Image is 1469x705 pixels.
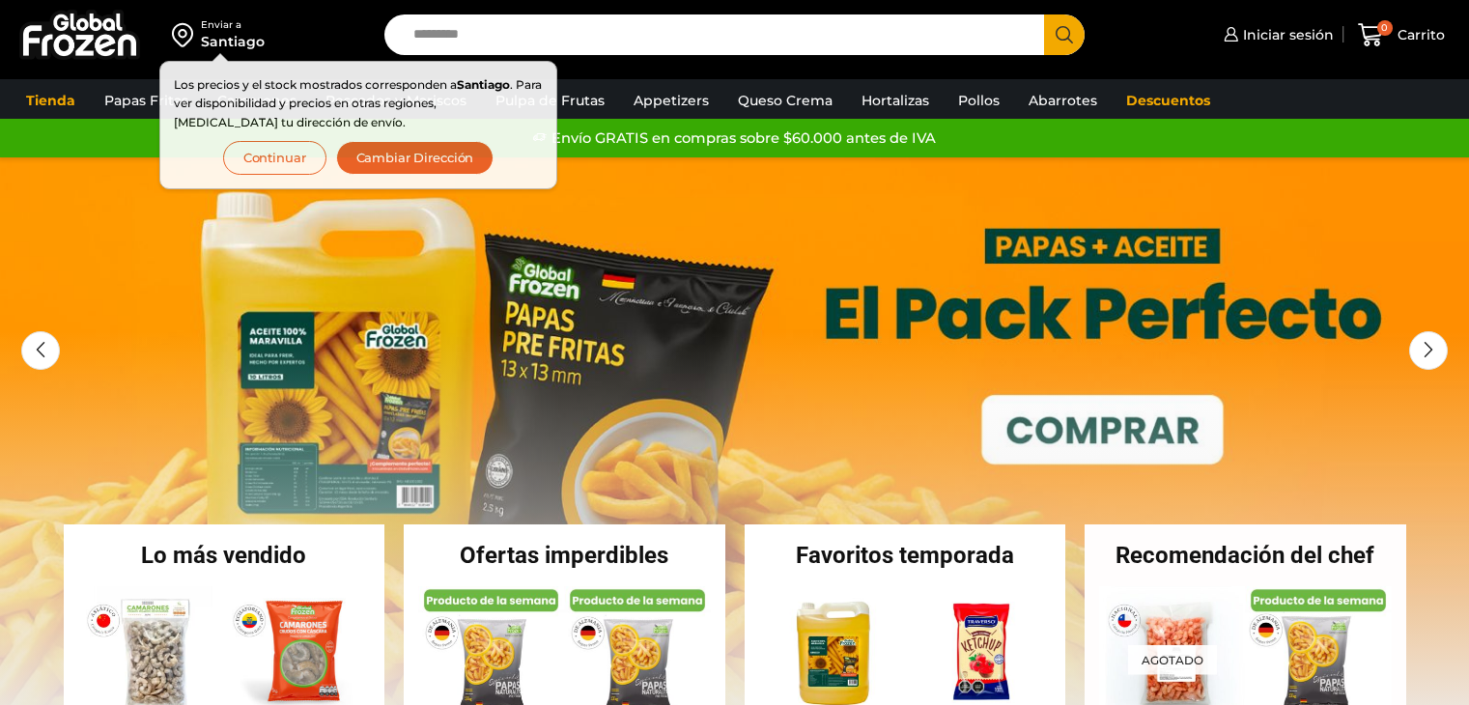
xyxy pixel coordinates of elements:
p: Agotado [1128,644,1217,674]
a: Queso Crema [728,82,842,119]
p: Los precios y el stock mostrados corresponden a . Para ver disponibilidad y precios en otras regi... [174,75,543,131]
span: 0 [1377,20,1393,36]
div: Santiago [201,32,265,51]
div: Previous slide [21,331,60,370]
a: Hortalizas [852,82,939,119]
div: Next slide [1409,331,1448,370]
a: Iniciar sesión [1219,15,1334,54]
button: Cambiar Dirección [336,141,494,175]
a: Pollos [948,82,1009,119]
a: Abarrotes [1019,82,1107,119]
div: Enviar a [201,18,265,32]
button: Continuar [223,141,326,175]
h2: Lo más vendido [64,544,385,567]
span: Iniciar sesión [1238,25,1334,44]
h2: Favoritos temporada [745,544,1066,567]
h2: Ofertas imperdibles [404,544,725,567]
h2: Recomendación del chef [1085,544,1406,567]
a: Papas Fritas [95,82,198,119]
button: Search button [1044,14,1085,55]
a: 0 Carrito [1353,13,1450,58]
a: Appetizers [624,82,719,119]
img: address-field-icon.svg [172,18,201,51]
a: Tienda [16,82,85,119]
a: Descuentos [1116,82,1220,119]
strong: Santiago [457,77,510,92]
span: Carrito [1393,25,1445,44]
